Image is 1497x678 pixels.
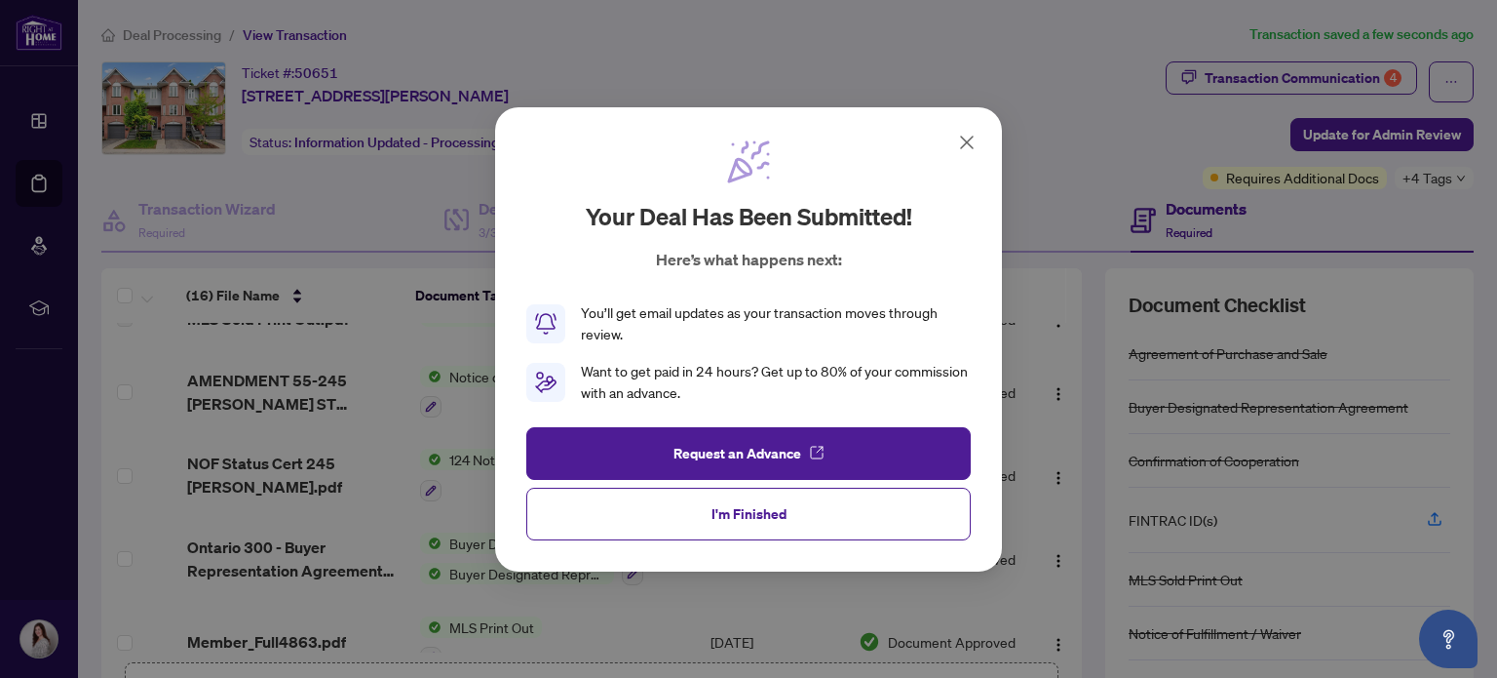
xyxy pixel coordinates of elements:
[656,248,842,271] p: Here’s what happens next:
[581,361,971,404] div: Want to get paid in 24 hours? Get up to 80% of your commission with an advance.
[586,201,912,232] h2: Your deal has been submitted!
[526,426,971,479] button: Request an Advance
[1419,610,1478,668] button: Open asap
[581,302,971,345] div: You’ll get email updates as your transaction moves through review.
[673,437,801,468] span: Request an Advance
[711,498,787,529] span: I'm Finished
[526,487,971,539] button: I'm Finished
